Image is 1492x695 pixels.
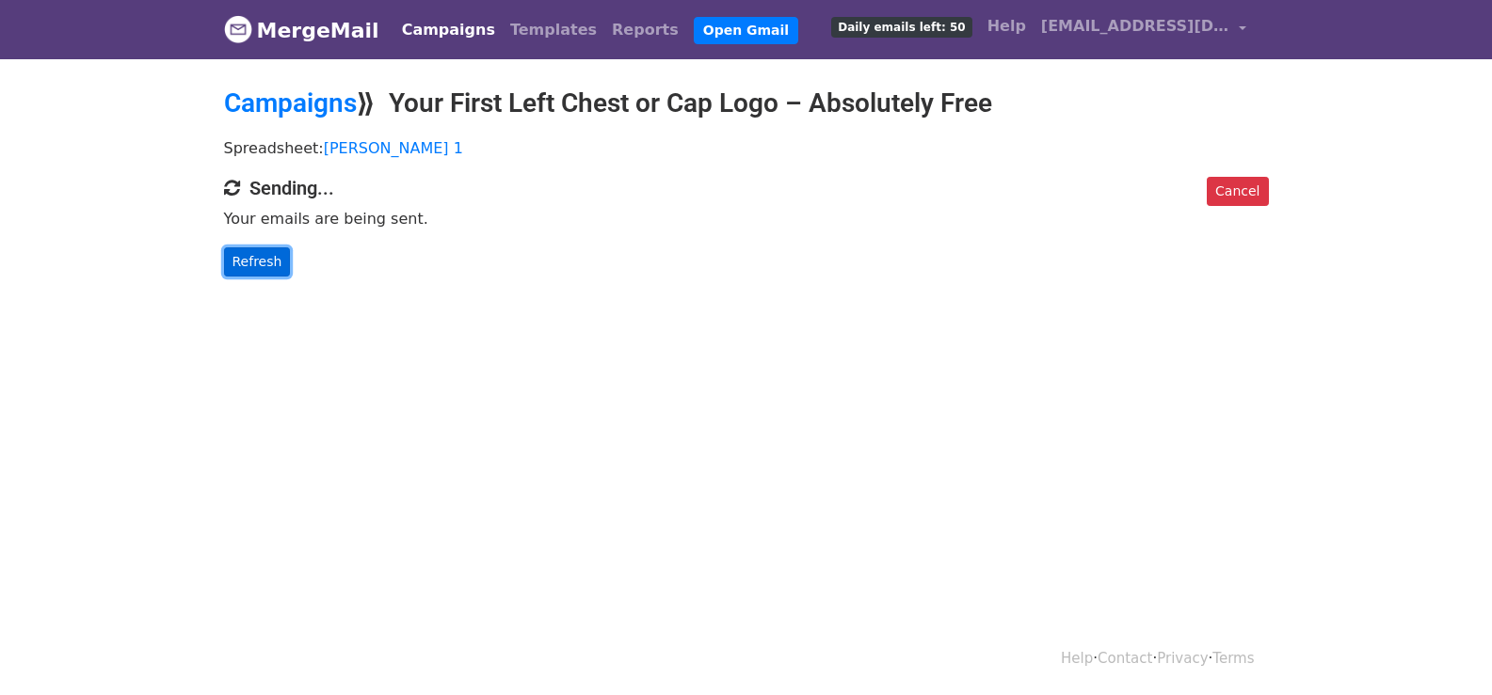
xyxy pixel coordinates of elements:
[694,17,798,44] a: Open Gmail
[324,139,463,157] a: [PERSON_NAME] 1
[224,247,291,276] a: Refresh
[824,8,979,45] a: Daily emails left: 50
[394,11,503,49] a: Campaigns
[224,10,379,50] a: MergeMail
[1398,605,1492,695] iframe: Chat Widget
[1041,15,1229,38] span: [EMAIL_ADDRESS][DOMAIN_NAME]
[1061,650,1093,667] a: Help
[1157,650,1208,667] a: Privacy
[1207,177,1268,206] a: Cancel
[224,15,252,43] img: MergeMail logo
[604,11,686,49] a: Reports
[1034,8,1254,52] a: [EMAIL_ADDRESS][DOMAIN_NAME]
[224,209,1269,229] p: Your emails are being sent.
[224,138,1269,158] p: Spreadsheet:
[1098,650,1152,667] a: Contact
[503,11,604,49] a: Templates
[1212,650,1254,667] a: Terms
[980,8,1034,45] a: Help
[224,87,357,118] a: Campaigns
[224,177,1269,199] h4: Sending...
[831,17,971,38] span: Daily emails left: 50
[224,87,1269,119] h2: ⟫ Your First Left Chest or Cap Logo – Absolutely Free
